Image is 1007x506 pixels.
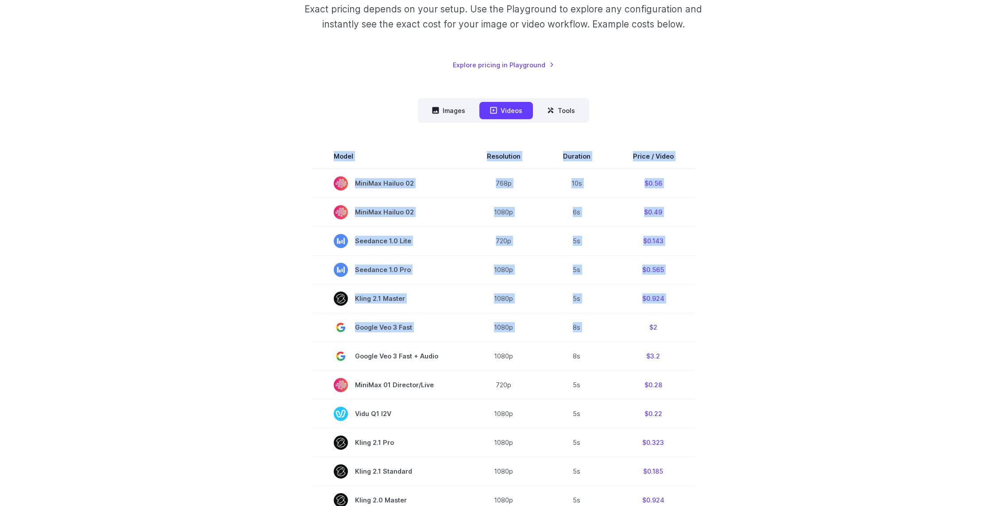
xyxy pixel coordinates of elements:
td: 6s [542,198,612,226]
button: Images [421,102,476,119]
td: 1080p [466,284,542,313]
td: 5s [542,255,612,284]
button: Tools [536,102,586,119]
th: Duration [542,144,612,169]
td: 5s [542,428,612,457]
th: Price / Video [612,144,695,169]
td: 1080p [466,342,542,370]
span: MiniMax Hailuo 02 [334,176,444,191]
td: 1080p [466,198,542,226]
span: MiniMax 01 Director/Live [334,378,444,392]
span: Vidu Q1 I2V [334,407,444,421]
td: 5s [542,457,612,486]
td: $2 [612,313,695,342]
td: 1080p [466,255,542,284]
td: $0.323 [612,428,695,457]
th: Model [313,144,466,169]
span: Seedance 1.0 Pro [334,263,444,277]
td: 8s [542,342,612,370]
p: Exact pricing depends on your setup. Use the Playground to explore any configuration and instantl... [288,2,719,31]
td: $3.2 [612,342,695,370]
span: Google Veo 3 Fast [334,320,444,335]
td: 5s [542,226,612,255]
td: 1080p [466,399,542,428]
td: $0.924 [612,284,695,313]
td: 5s [542,399,612,428]
td: 1080p [466,313,542,342]
button: Videos [479,102,533,119]
td: 768p [466,169,542,198]
td: 720p [466,370,542,399]
a: Explore pricing in Playground [453,60,554,70]
span: Kling 2.1 Master [334,292,444,306]
span: Seedance 1.0 Lite [334,234,444,248]
td: $0.185 [612,457,695,486]
th: Resolution [466,144,542,169]
td: $0.22 [612,399,695,428]
td: $0.28 [612,370,695,399]
td: 5s [542,284,612,313]
td: 1080p [466,457,542,486]
td: 1080p [466,428,542,457]
td: 8s [542,313,612,342]
span: MiniMax Hailuo 02 [334,205,444,219]
td: $0.56 [612,169,695,198]
td: 5s [542,370,612,399]
span: Kling 2.1 Pro [334,436,444,450]
td: $0.565 [612,255,695,284]
td: $0.49 [612,198,695,226]
span: Kling 2.1 Standard [334,464,444,479]
span: Google Veo 3 Fast + Audio [334,349,444,363]
td: 10s [542,169,612,198]
td: $0.143 [612,226,695,255]
td: 720p [466,226,542,255]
